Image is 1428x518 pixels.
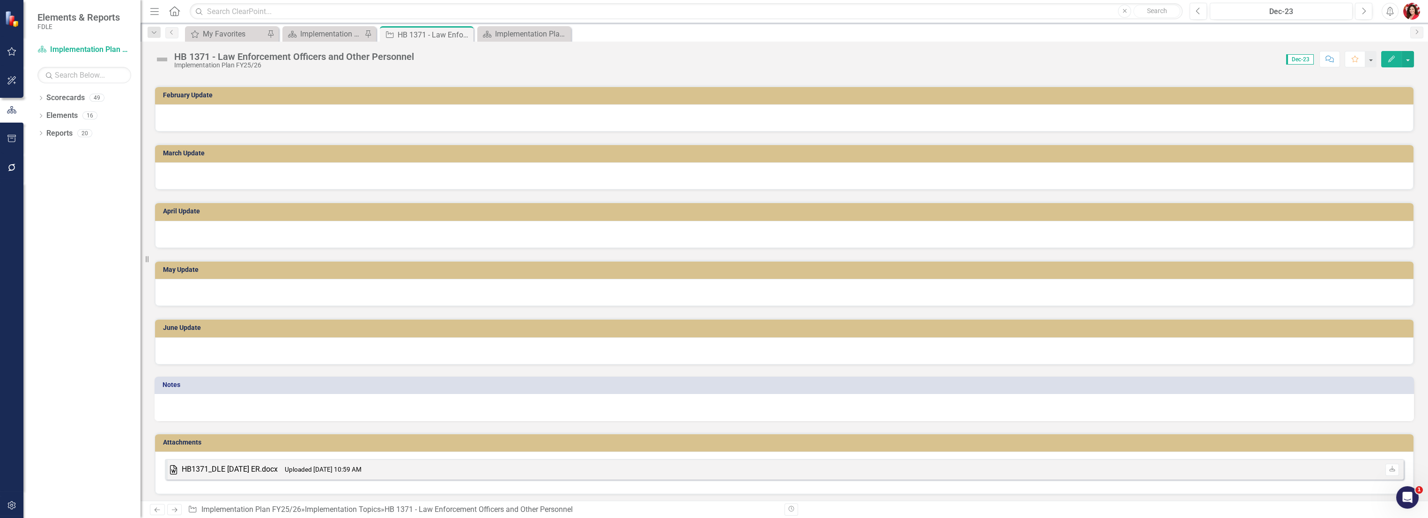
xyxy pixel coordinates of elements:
h3: May Update [163,266,1409,273]
input: Search Below... [37,67,131,83]
a: Scorecards [46,93,85,103]
span: Elements & Reports [37,12,120,23]
span: Dec-23 [1286,54,1314,65]
div: HB 1371 - Law Enforcement Officers and Other Personnel [385,505,573,514]
h3: Attachments [163,439,1409,446]
div: Dec-23 [1213,6,1349,17]
a: Implementation Topics [305,505,381,514]
a: Elements [46,110,78,121]
a: Implementation Plan FY23/24 [480,28,569,40]
a: Implementation Plan FY25/26 [37,44,131,55]
h3: March Update [163,150,1409,157]
button: Dec-23 [1210,3,1353,20]
button: Search [1133,5,1180,18]
div: HB 1371 - Law Enforcement Officers and Other Personnel [398,29,471,41]
div: » » [188,504,777,515]
span: 1 [1415,486,1423,494]
small: FDLE [37,23,120,30]
span: Search [1147,7,1167,15]
div: Implementation Plan FY25/26 [174,62,414,69]
a: My Favorites [187,28,265,40]
a: Reports [46,128,73,139]
div: HB 1371 - Law Enforcement Officers and Other Personnel [174,51,414,62]
div: 49 [89,94,104,102]
div: 16 [82,112,97,120]
div: Implementation Plan FY25/26 [300,28,362,40]
h3: February Update [163,92,1409,99]
a: Implementation Plan FY25/26 [285,28,362,40]
a: Implementation Plan FY25/26 [201,505,301,514]
div: 20 [77,129,92,137]
img: Not Defined [155,52,170,67]
h3: April Update [163,208,1409,215]
h3: June Update [163,324,1409,331]
small: Uploaded [DATE] 10:59 AM [285,466,362,473]
input: Search ClearPoint... [190,3,1183,20]
iframe: Intercom live chat [1396,486,1419,509]
div: HB1371_DLE [DATE] ER.docx [182,464,278,475]
div: My Favorites [203,28,265,40]
img: ClearPoint Strategy [5,10,21,27]
h3: Notes [163,381,1409,388]
img: Caitlin Dawkins [1403,3,1420,20]
div: Implementation Plan FY23/24 [495,28,569,40]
